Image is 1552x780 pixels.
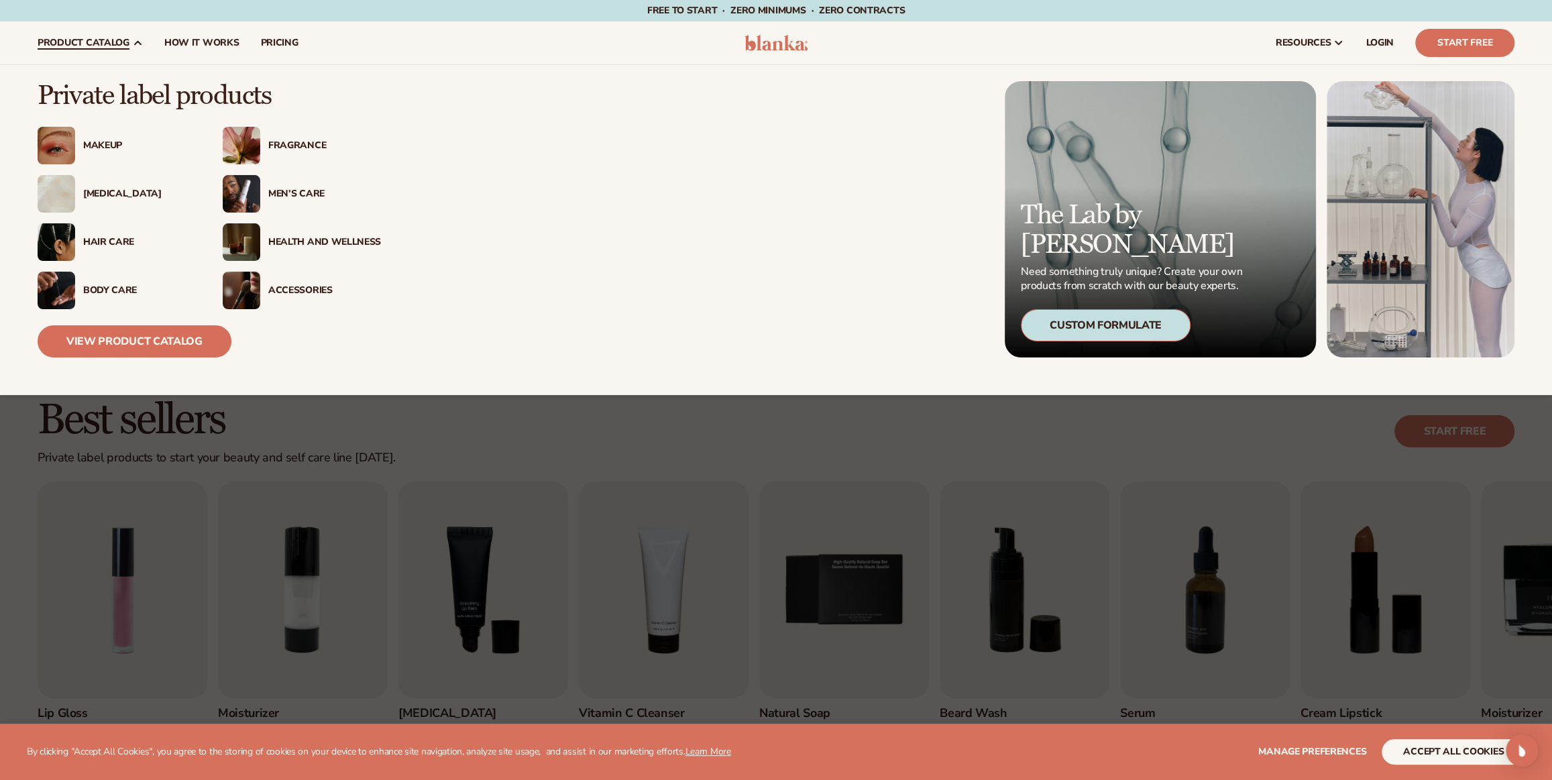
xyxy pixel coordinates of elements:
[1265,21,1355,64] a: resources
[223,272,260,309] img: Female with makeup brush.
[1258,745,1366,758] span: Manage preferences
[38,325,231,357] a: View Product Catalog
[83,237,196,248] div: Hair Care
[83,188,196,200] div: [MEDICAL_DATA]
[38,272,196,309] a: Male hand applying moisturizer. Body Care
[223,175,260,213] img: Male holding moisturizer bottle.
[27,746,731,758] p: By clicking "Accept All Cookies", you agree to the storing of cookies on your device to enhance s...
[223,223,260,261] img: Candles and incense on table.
[83,140,196,152] div: Makeup
[744,35,808,51] img: logo
[164,38,239,48] span: How It Works
[83,285,196,296] div: Body Care
[1276,38,1331,48] span: resources
[1415,29,1514,57] a: Start Free
[1327,81,1514,357] img: Female in lab with equipment.
[154,21,250,64] a: How It Works
[1355,21,1404,64] a: LOGIN
[38,175,75,213] img: Cream moisturizer swatch.
[38,127,196,164] a: Female with glitter eye makeup. Makeup
[1021,265,1246,293] p: Need something truly unique? Create your own products from scratch with our beauty experts.
[223,175,381,213] a: Male holding moisturizer bottle. Men’s Care
[38,223,75,261] img: Female hair pulled back with clips.
[647,4,905,17] span: Free to start · ZERO minimums · ZERO contracts
[260,38,298,48] span: pricing
[223,127,260,164] img: Pink blooming flower.
[27,21,154,64] a: product catalog
[223,272,381,309] a: Female with makeup brush. Accessories
[1021,201,1246,260] p: The Lab by [PERSON_NAME]
[268,237,381,248] div: Health And Wellness
[1258,739,1366,765] button: Manage preferences
[223,223,381,261] a: Candles and incense on table. Health And Wellness
[268,285,381,296] div: Accessories
[1366,38,1394,48] span: LOGIN
[38,223,196,261] a: Female hair pulled back with clips. Hair Care
[268,140,381,152] div: Fragrance
[268,188,381,200] div: Men’s Care
[223,127,381,164] a: Pink blooming flower. Fragrance
[685,745,730,758] a: Learn More
[1382,739,1525,765] button: accept all cookies
[1506,734,1538,767] div: Open Intercom Messenger
[1021,309,1190,341] div: Custom Formulate
[38,81,381,111] p: Private label products
[38,127,75,164] img: Female with glitter eye makeup.
[1005,81,1316,357] a: Microscopic product formula. The Lab by [PERSON_NAME] Need something truly unique? Create your ow...
[38,38,129,48] span: product catalog
[38,272,75,309] img: Male hand applying moisturizer.
[250,21,309,64] a: pricing
[38,175,196,213] a: Cream moisturizer swatch. [MEDICAL_DATA]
